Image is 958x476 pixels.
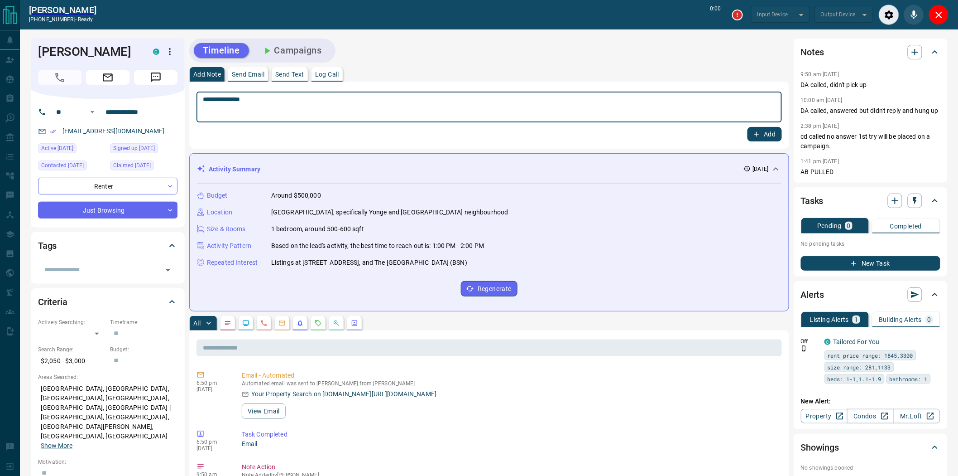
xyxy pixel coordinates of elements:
[847,409,894,423] a: Condos
[78,16,93,23] span: ready
[38,143,105,156] div: Thu Aug 14 2025
[297,320,304,327] svg: Listing Alerts
[801,80,940,90] p: DA called, didn't pick up
[41,161,84,170] span: Contacted [DATE]
[801,464,940,472] p: No showings booked
[196,380,228,386] p: 6:50 pm
[801,287,824,302] h2: Alerts
[197,161,781,178] div: Activity Summary[DATE]
[824,339,831,345] div: condos.ca
[209,165,260,174] p: Activity Summary
[41,144,73,153] span: Active [DATE]
[29,5,96,15] a: [PERSON_NAME]
[801,97,843,103] p: 10:00 am [DATE]
[242,439,778,449] p: Email
[38,295,67,309] h2: Criteria
[242,462,778,472] p: Note Action
[134,70,177,85] span: Message
[242,320,249,327] svg: Lead Browsing Activity
[38,160,105,173] div: Sat Aug 16 2025
[928,316,931,323] p: 0
[38,291,177,313] div: Criteria
[232,71,264,78] p: Send Email
[193,320,201,326] p: All
[890,374,928,384] span: bathrooms: 1
[278,320,286,327] svg: Emails
[242,380,778,387] p: Automated email was sent to [PERSON_NAME] from [PERSON_NAME]
[38,178,177,194] div: Renter
[833,338,880,345] a: Tailored For You
[828,374,881,384] span: beds: 1-1,1.1-1.9
[207,191,228,200] p: Budget
[207,241,251,251] p: Activity Pattern
[879,316,922,323] p: Building Alerts
[710,5,721,25] p: 0:00
[333,320,340,327] svg: Opportunities
[801,41,940,63] div: Notes
[801,397,940,406] p: New Alert:
[62,127,165,135] a: [EMAIL_ADDRESS][DOMAIN_NAME]
[801,194,824,208] h2: Tasks
[929,5,949,25] div: Close
[242,430,778,439] p: Task Completed
[110,143,177,156] div: Thu Aug 14 2025
[801,256,940,271] button: New Task
[29,15,96,24] p: [PHONE_NUMBER] -
[801,284,940,306] div: Alerts
[38,345,105,354] p: Search Range:
[87,107,98,117] button: Open
[41,441,72,451] button: Show More
[194,43,249,58] button: Timeline
[801,158,839,165] p: 1:41 pm [DATE]
[801,409,848,423] a: Property
[801,45,824,59] h2: Notes
[854,316,858,323] p: 1
[110,160,177,173] div: Thu Aug 14 2025
[242,371,778,380] p: Email - Automated
[752,165,769,173] p: [DATE]
[50,128,56,135] svg: Email Verified
[38,235,177,257] div: Tags
[38,354,105,369] p: $2,050 - $3,000
[801,106,940,116] p: DA called, answered but didn't reply and hung up
[801,123,839,129] p: 2:38 pm [DATE]
[207,258,258,267] p: Repeated Interest
[38,238,57,253] h2: Tags
[242,403,286,419] button: View Email
[196,445,228,452] p: [DATE]
[196,386,228,393] p: [DATE]
[38,202,177,219] div: Just Browsing
[162,264,174,277] button: Open
[260,320,268,327] svg: Calls
[801,337,819,345] p: Off
[86,70,129,85] span: Email
[113,161,151,170] span: Claimed [DATE]
[315,71,339,78] p: Log Call
[193,71,221,78] p: Add Note
[113,144,155,153] span: Signed up [DATE]
[801,132,940,151] p: cd called no answer 1st try will be placed on a campaign.
[801,190,940,212] div: Tasks
[351,320,358,327] svg: Agent Actions
[801,440,839,455] h2: Showings
[801,237,940,251] p: No pending tasks
[879,5,899,25] div: Audio Settings
[271,241,484,251] p: Based on the lead's activity, the best time to reach out is: 1:00 PM - 2:00 PM
[315,320,322,327] svg: Requests
[38,70,81,85] span: Call
[801,167,940,177] p: AB PULLED
[38,318,105,326] p: Actively Searching:
[38,381,177,453] p: [GEOGRAPHIC_DATA], [GEOGRAPHIC_DATA], [GEOGRAPHIC_DATA], [GEOGRAPHIC_DATA], [GEOGRAPHIC_DATA], [G...
[207,208,232,217] p: Location
[38,44,139,59] h1: [PERSON_NAME]
[747,127,782,141] button: Add
[904,5,924,25] div: Mute
[110,318,177,326] p: Timeframe:
[271,208,508,217] p: [GEOGRAPHIC_DATA], specifically Yonge and [GEOGRAPHIC_DATA] neighbourhood
[847,223,851,229] p: 0
[271,191,321,200] p: Around $500,000
[251,389,436,399] p: Your Property Search on [DOMAIN_NAME][URL][DOMAIN_NAME]
[893,409,940,423] a: Mr.Loft
[224,320,231,327] svg: Notes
